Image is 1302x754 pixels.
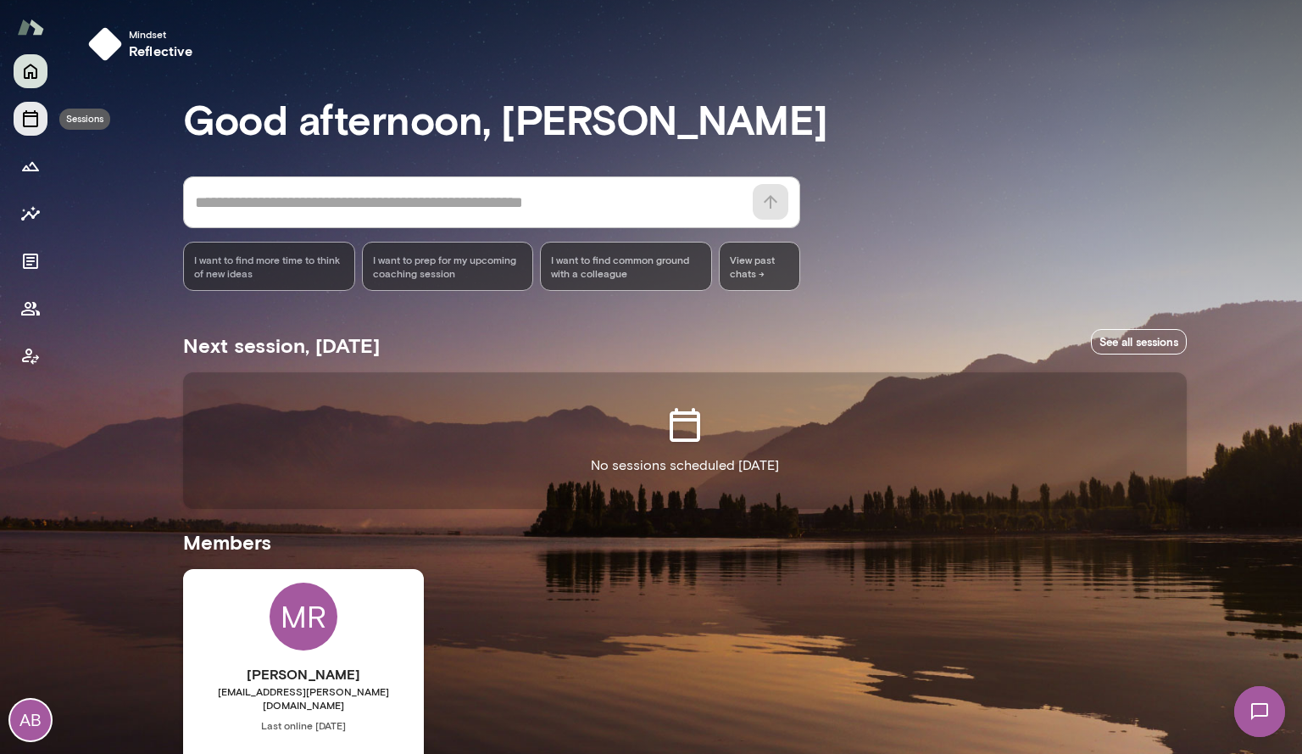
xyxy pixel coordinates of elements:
span: I want to find common ground with a colleague [551,253,701,280]
img: Mento [17,11,44,43]
h5: Members [183,528,1187,556]
h6: [PERSON_NAME] [183,664,424,684]
span: Mindset [129,27,193,41]
h5: Next session, [DATE] [183,332,380,359]
div: MR [270,583,337,651]
a: See all sessions [1091,329,1187,355]
div: Sessions [59,109,110,130]
button: Growth Plan [14,149,47,183]
span: View past chats -> [719,242,800,291]
div: I want to find common ground with a colleague [540,242,712,291]
h3: Good afternoon, [PERSON_NAME] [183,95,1187,142]
button: Sessions [14,102,47,136]
span: Last online [DATE] [183,718,424,732]
p: No sessions scheduled [DATE] [591,455,779,476]
div: I want to prep for my upcoming coaching session [362,242,534,291]
img: mindset [88,27,122,61]
button: Client app [14,339,47,373]
span: I want to find more time to think of new ideas [194,253,344,280]
button: Mindsetreflective [81,20,207,68]
button: Members [14,292,47,326]
button: Documents [14,244,47,278]
div: AB [10,700,51,740]
h6: reflective [129,41,193,61]
button: Insights [14,197,47,231]
button: Home [14,54,47,88]
div: I want to find more time to think of new ideas [183,242,355,291]
span: [EMAIL_ADDRESS][PERSON_NAME][DOMAIN_NAME] [183,684,424,712]
span: I want to prep for my upcoming coaching session [373,253,523,280]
